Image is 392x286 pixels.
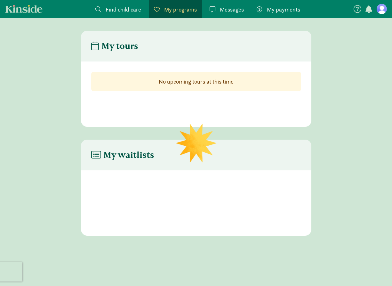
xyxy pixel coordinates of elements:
[267,5,300,14] span: My payments
[106,5,141,14] span: Find child care
[5,5,43,13] a: Kinside
[91,41,138,51] h4: My tours
[164,5,197,14] span: My programs
[91,150,154,160] h4: My waitlists
[159,78,234,85] strong: No upcoming tours at this time
[220,5,244,14] span: Messages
